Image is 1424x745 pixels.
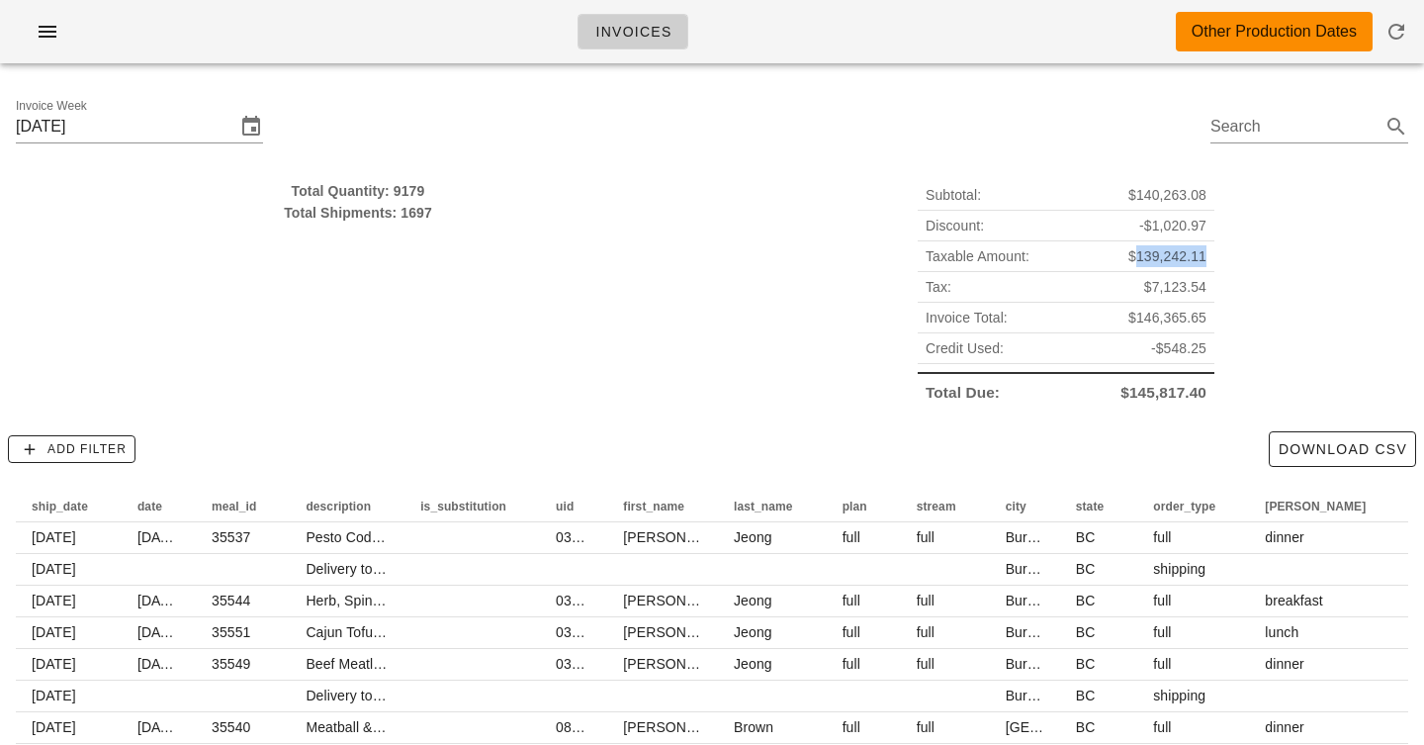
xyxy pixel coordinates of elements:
[16,491,122,522] th: ship_date: Not sorted. Activate to sort ascending.
[1265,656,1304,672] span: dinner
[578,14,688,49] a: Invoices
[137,593,182,608] span: [DATE]
[1006,529,1058,545] span: Burnaby
[1265,500,1366,513] span: [PERSON_NAME]
[32,719,76,735] span: [DATE]
[556,500,574,513] span: uid
[1006,656,1058,672] span: Burnaby
[718,491,827,522] th: last_name: Not sorted. Activate to sort ascending.
[540,491,607,522] th: uid: Not sorted. Activate to sort ascending.
[734,624,772,640] span: Jeong
[137,529,182,545] span: [DATE]
[623,593,738,608] span: [PERSON_NAME]
[734,500,793,513] span: last_name
[404,491,540,522] th: is_substitution: Not sorted. Activate to sort ascending.
[306,656,581,672] span: Beef Meatloaf with Mushroom Cream Sauce
[556,656,767,672] span: 03dHCO4W2yeakbWrlnicrPtolMt1
[212,593,250,608] span: 35544
[623,719,738,735] span: [PERSON_NAME]
[623,656,738,672] span: [PERSON_NAME]
[926,337,1004,359] span: Credit Used:
[1076,656,1096,672] span: BC
[1153,561,1205,577] span: shipping
[1265,719,1304,735] span: dinner
[926,382,1000,404] span: Total Due:
[1153,624,1171,640] span: full
[1076,529,1096,545] span: BC
[290,491,404,522] th: description: Not sorted. Activate to sort ascending.
[306,561,494,577] span: Delivery to Burnaby (V5C0H8)
[917,500,956,513] span: stream
[917,719,934,735] span: full
[306,500,371,513] span: description
[212,500,256,513] span: meal_id
[1006,593,1058,608] span: Burnaby
[137,719,182,735] span: [DATE]
[734,719,773,735] span: Brown
[827,491,901,522] th: plan: Not sorted. Activate to sort ascending.
[32,656,76,672] span: [DATE]
[843,529,860,545] span: full
[607,491,718,522] th: first_name: Not sorted. Activate to sort ascending.
[212,656,250,672] span: 35549
[843,719,860,735] span: full
[32,624,76,640] span: [DATE]
[1120,382,1206,404] span: $145,817.40
[1076,719,1096,735] span: BC
[734,529,772,545] span: Jeong
[917,656,934,672] span: full
[1076,593,1096,608] span: BC
[926,307,1008,328] span: Invoice Total:
[306,624,632,640] span: Cajun Tofu Quinoa Bowl with Creamy Herb Dressing
[32,529,76,545] span: [DATE]
[556,593,767,608] span: 03dHCO4W2yeakbWrlnicrPtolMt1
[212,529,250,545] span: 35537
[306,593,488,608] span: Herb, Spinach & Feta Frittata
[1153,500,1215,513] span: order_type
[623,500,684,513] span: first_name
[212,719,250,735] span: 35540
[1006,688,1058,703] span: Burnaby
[1153,529,1171,545] span: full
[1153,719,1171,735] span: full
[556,624,767,640] span: 03dHCO4W2yeakbWrlnicrPtolMt1
[17,440,127,458] span: Add Filter
[1144,276,1206,298] span: $7,123.54
[1265,529,1304,545] span: dinner
[32,688,76,703] span: [DATE]
[1128,307,1206,328] span: $146,365.65
[1006,561,1058,577] span: Burnaby
[917,529,934,545] span: full
[917,593,934,608] span: full
[623,624,738,640] span: [PERSON_NAME]
[1128,245,1206,267] span: $139,242.11
[16,99,87,114] label: Invoice Week
[734,593,772,608] span: Jeong
[990,491,1060,522] th: city: Not sorted. Activate to sort ascending.
[306,688,494,703] span: Delivery to Burnaby (V5C0H8)
[843,656,860,672] span: full
[196,491,290,522] th: meal_id: Not sorted. Activate to sort ascending.
[1192,20,1357,44] div: Other Production Dates
[212,624,250,640] span: 35551
[1269,431,1416,467] button: Download CSV
[1278,441,1407,457] span: Download CSV
[594,24,671,40] span: Invoices
[32,561,76,577] span: [DATE]
[1076,688,1096,703] span: BC
[556,529,767,545] span: 03dHCO4W2yeakbWrlnicrPtolMt1
[420,500,506,513] span: is_substitution
[1076,561,1096,577] span: BC
[32,500,88,513] span: ship_date
[137,656,182,672] span: [DATE]
[1139,215,1206,236] span: -$1,020.97
[843,593,860,608] span: full
[1137,491,1249,522] th: order_type: Not sorted. Activate to sort ascending.
[137,624,182,640] span: [DATE]
[926,215,984,236] span: Discount:
[623,529,738,545] span: [PERSON_NAME]
[926,184,981,206] span: Subtotal:
[16,202,700,224] div: Total Shipments: 1697
[1249,491,1399,522] th: tod: Not sorted. Activate to sort ascending.
[1153,656,1171,672] span: full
